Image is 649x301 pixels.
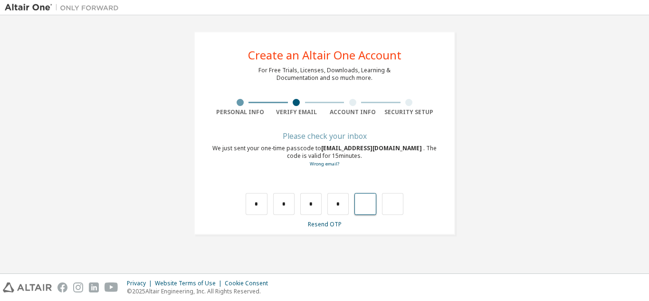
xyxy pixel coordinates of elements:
p: © 2025 Altair Engineering, Inc. All Rights Reserved. [127,287,274,295]
img: Altair One [5,3,124,12]
span: [EMAIL_ADDRESS][DOMAIN_NAME] [321,144,423,152]
div: Create an Altair One Account [248,49,401,61]
div: Security Setup [381,108,438,116]
div: Personal Info [212,108,268,116]
div: Account Info [324,108,381,116]
div: For Free Trials, Licenses, Downloads, Learning & Documentation and so much more. [258,67,391,82]
img: linkedin.svg [89,282,99,292]
div: Cookie Consent [225,280,274,287]
div: Privacy [127,280,155,287]
a: Resend OTP [308,220,342,228]
div: We just sent your one-time passcode to . The code is valid for 15 minutes. [212,145,437,168]
div: Website Terms of Use [155,280,225,287]
img: youtube.svg [105,282,118,292]
div: Verify Email [268,108,325,116]
img: altair_logo.svg [3,282,52,292]
img: facebook.svg [57,282,67,292]
div: Please check your inbox [212,133,437,139]
a: Go back to the registration form [310,161,339,167]
img: instagram.svg [73,282,83,292]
